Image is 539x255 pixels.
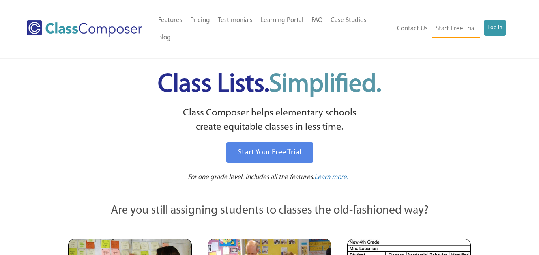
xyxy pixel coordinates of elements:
[432,20,480,38] a: Start Free Trial
[68,202,471,220] p: Are you still assigning students to classes the old-fashioned way?
[154,12,391,47] nav: Header Menu
[391,20,506,38] nav: Header Menu
[327,12,371,29] a: Case Studies
[188,174,314,181] span: For one grade level. Includes all the features.
[484,20,506,36] a: Log In
[226,142,313,163] a: Start Your Free Trial
[256,12,307,29] a: Learning Portal
[27,20,142,37] img: Class Composer
[269,72,381,98] span: Simplified.
[67,106,472,135] p: Class Composer helps elementary schools create equitable classes in less time.
[238,149,301,156] span: Start Your Free Trial
[186,12,214,29] a: Pricing
[307,12,327,29] a: FAQ
[154,12,186,29] a: Features
[314,174,348,181] span: Learn more.
[314,173,348,182] a: Learn more.
[154,29,175,47] a: Blog
[393,20,432,37] a: Contact Us
[214,12,256,29] a: Testimonials
[158,72,381,98] span: Class Lists.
